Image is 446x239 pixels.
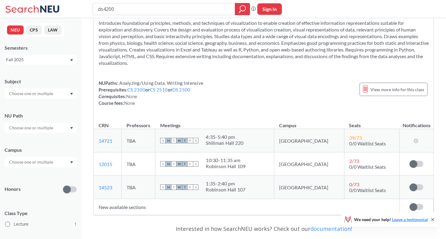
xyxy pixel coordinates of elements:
span: T [171,161,177,167]
button: LAW [44,25,62,35]
td: [GEOGRAPHIC_DATA] [274,176,344,199]
a: 12015 [99,161,112,167]
a: DS 2500 [172,87,191,92]
svg: Dropdown arrow [70,127,73,129]
a: documentation! [310,225,352,232]
td: [GEOGRAPHIC_DATA] [274,129,344,152]
div: Robinson Hall 107 [206,187,245,193]
td: TBA [122,176,155,199]
span: F [188,138,193,143]
span: T [171,184,177,190]
div: Dropdown arrow [5,88,77,99]
div: NUPaths: Prerequisites: or or Corequisites: Course fees: [99,80,203,106]
button: CPS [26,25,42,35]
input: Choose one or multiple [6,90,57,97]
span: 2 / 73 [349,158,359,164]
span: We need your help! [354,217,428,222]
th: Campus [274,116,344,129]
svg: Dropdown arrow [70,59,73,61]
div: Fall 2025Dropdown arrow [5,55,77,65]
div: Interested in how SearchNEU works? Check out our [93,220,434,237]
span: View more info for this class [370,86,424,93]
span: None [126,94,137,99]
div: 10:30 - 11:35 am [206,157,245,163]
td: TBA [122,152,155,176]
span: M [166,184,171,190]
button: Sign In [257,3,282,15]
span: 0/0 Waitlist Seats [349,187,386,193]
div: Fall 2025 [6,56,69,63]
a: CS 2100 [127,87,145,92]
span: T [171,138,177,143]
span: 39 / 73 [349,135,362,141]
span: S [193,161,198,167]
section: Introduces foundational principles, methods, and techniques of visualization to enable creation o... [99,20,429,66]
input: Class, professor, course number, "phrase" [97,4,231,14]
div: Dropdown arrow [5,123,77,133]
svg: Dropdown arrow [70,93,73,95]
span: M [166,161,171,167]
span: S [160,184,166,190]
input: Choose one or multiple [6,158,57,166]
span: T [182,184,188,190]
div: magnifying glass [235,3,250,15]
span: F [188,184,193,190]
span: W [177,184,182,190]
span: T [182,138,188,143]
svg: magnifying glass [239,5,246,13]
span: 1 [74,221,77,227]
span: Class Type [5,210,77,217]
div: NU Path [5,112,77,119]
td: TBA [122,129,155,152]
div: 1:35 - 2:40 pm [206,181,245,187]
span: S [160,161,166,167]
span: None [124,100,135,106]
td: [GEOGRAPHIC_DATA] [274,152,344,176]
div: Shillman Hall 220 [206,140,243,146]
div: Semesters [5,45,77,51]
span: 0/0 Waitlist Seats [349,141,386,146]
span: W [177,161,182,167]
div: 4:35 - 5:40 pm [206,134,243,140]
div: Subject [5,78,77,85]
a: Leave a testimonial [392,217,428,222]
div: Campus [5,147,77,153]
span: 0/0 Waitlist Seats [349,164,386,170]
th: Professors [122,116,155,129]
span: T [182,161,188,167]
span: M [166,138,171,143]
th: Meetings [155,116,274,129]
label: Lecture [5,220,77,228]
td: New available sections [94,199,400,215]
span: S [193,184,198,190]
div: Robinson Hall 109 [206,163,245,169]
th: Notifications [400,116,434,129]
a: 14721 [99,138,112,144]
div: Dropdown arrow [5,157,77,167]
svg: Dropdown arrow [70,161,73,164]
p: Honors [5,186,21,193]
a: CS 2510 [150,87,168,92]
span: S [160,138,166,143]
span: S [193,138,198,143]
span: W [177,138,182,143]
div: CRN [99,122,109,129]
input: Choose one or multiple [6,124,57,131]
th: Seats [344,116,399,129]
a: 14523 [99,184,112,190]
span: Analyzing/Using Data, Writing Intensive [118,80,203,86]
button: NEU [7,25,24,35]
span: 0 / 73 [349,181,359,187]
span: F [188,161,193,167]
